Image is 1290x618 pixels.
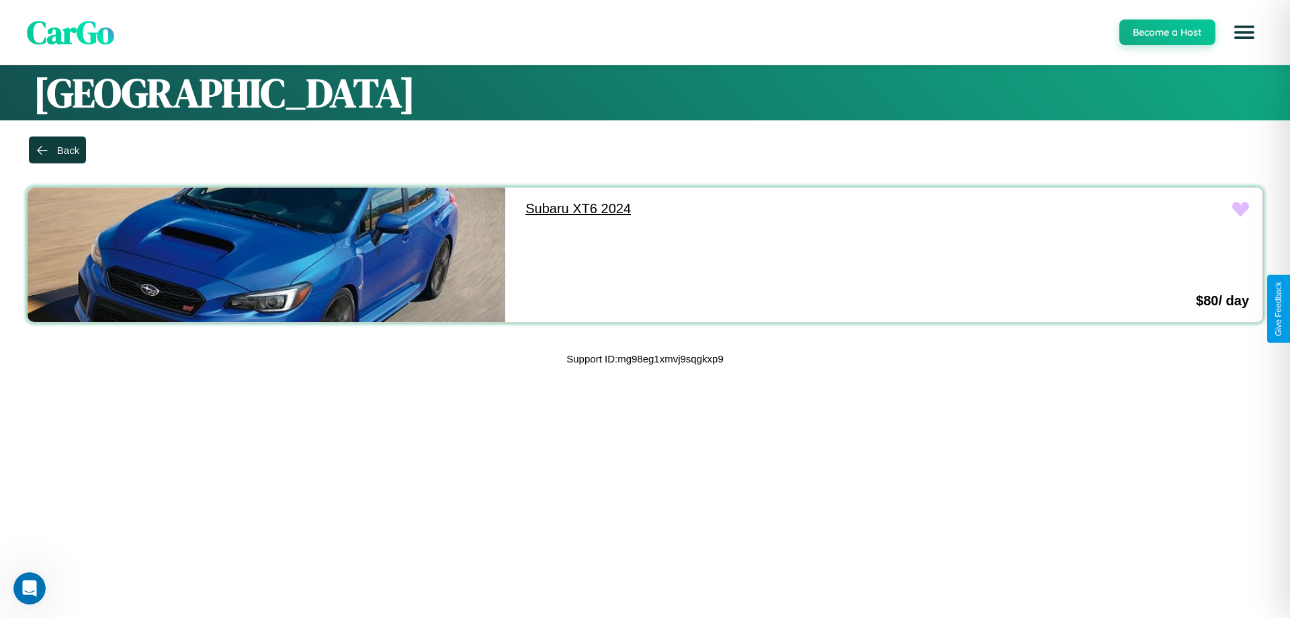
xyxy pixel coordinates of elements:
button: Become a Host [1119,20,1215,45]
div: Back [57,145,79,156]
div: Give Feedback [1274,282,1283,336]
button: Open menu [1225,13,1263,51]
p: Support ID: mg98eg1xmvj9sqgkxp9 [566,350,723,368]
button: Back [29,137,86,163]
span: CarGo [27,10,114,54]
iframe: Intercom live chat [13,572,46,605]
a: Subaru XT6 2024 [512,188,990,230]
h1: [GEOGRAPHIC_DATA] [34,65,1256,120]
h3: $ 80 / day [1196,293,1249,309]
